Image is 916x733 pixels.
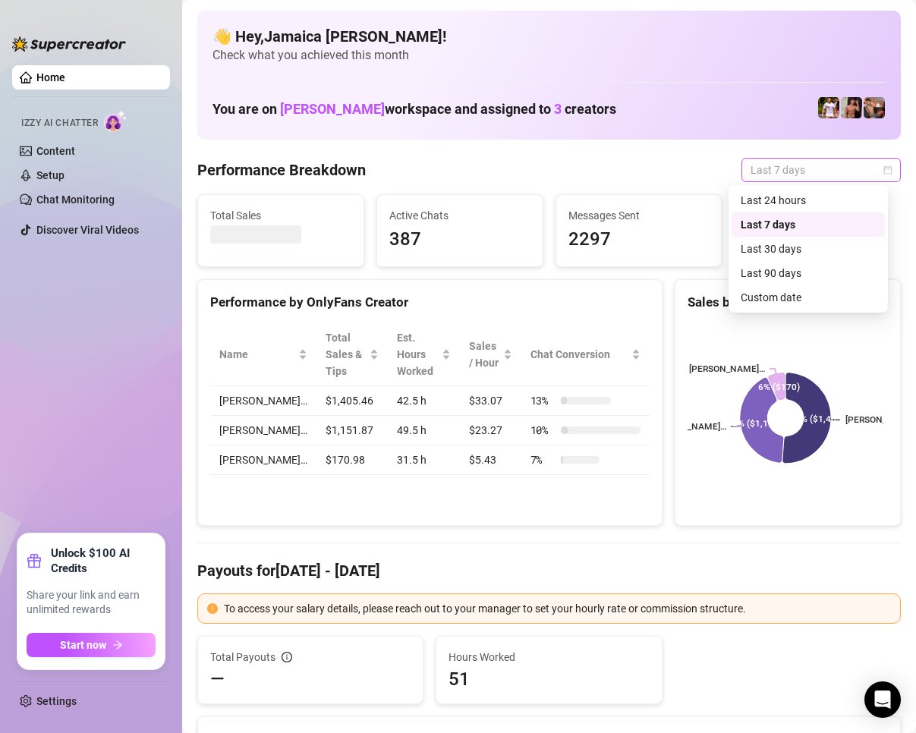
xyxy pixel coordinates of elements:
span: Share your link and earn unlimited rewards [27,588,156,618]
span: 2297 [568,225,710,254]
div: Last 90 days [741,265,876,282]
h4: 👋 Hey, Jamaica [PERSON_NAME] ! [212,26,886,47]
a: Settings [36,695,77,707]
td: [PERSON_NAME]… [210,416,316,445]
text: [PERSON_NAME]… [650,422,726,433]
div: Last 90 days [732,261,885,285]
div: Performance by OnlyFans Creator [210,292,650,313]
span: Total Sales & Tips [326,329,367,379]
td: 31.5 h [388,445,460,475]
div: Last 30 days [741,241,876,257]
span: Active Chats [389,207,530,224]
img: logo-BBDzfeDw.svg [12,36,126,52]
img: AI Chatter [104,110,127,132]
span: 3 [554,101,562,117]
div: Last 24 hours [732,188,885,212]
span: Izzy AI Chatter [21,116,98,131]
span: Total Payouts [210,649,275,665]
td: $5.43 [460,445,521,475]
img: Hector [818,97,839,118]
td: $1,151.87 [316,416,388,445]
th: Chat Conversion [521,323,650,386]
a: Home [36,71,65,83]
span: Total Sales [210,207,351,224]
div: Sales by OnlyFans Creator [688,292,888,313]
span: Chat Conversion [530,346,628,363]
div: Custom date [732,285,885,310]
span: gift [27,553,42,568]
text: [PERSON_NAME]… [689,363,765,374]
td: [PERSON_NAME]… [210,445,316,475]
div: Est. Hours Worked [397,329,439,379]
span: arrow-right [112,640,123,650]
strong: Unlock $100 AI Credits [51,546,156,576]
div: Last 24 hours [741,192,876,209]
div: Last 30 days [732,237,885,261]
div: Custom date [741,289,876,306]
span: Name [219,346,295,363]
a: Content [36,145,75,157]
img: Zach [841,97,862,118]
button: Start nowarrow-right [27,633,156,657]
div: To access your salary details, please reach out to your manager to set your hourly rate or commis... [224,600,891,617]
span: — [210,667,225,691]
span: Start now [60,639,106,651]
td: $23.27 [460,416,521,445]
img: Osvaldo [864,97,885,118]
td: 49.5 h [388,416,460,445]
a: Discover Viral Videos [36,224,139,236]
span: Check what you achieved this month [212,47,886,64]
h4: Performance Breakdown [197,159,366,181]
th: Total Sales & Tips [316,323,388,386]
a: Setup [36,169,65,181]
span: 51 [449,667,649,691]
a: Chat Monitoring [36,193,115,206]
div: Last 7 days [741,216,876,233]
h1: You are on workspace and assigned to creators [212,101,616,118]
span: 7 % [530,451,555,468]
div: Open Intercom Messenger [864,681,901,718]
span: calendar [883,165,892,175]
h4: Payouts for [DATE] - [DATE] [197,560,901,581]
td: [PERSON_NAME]… [210,386,316,416]
th: Name [210,323,316,386]
span: 10 % [530,422,555,439]
span: Sales / Hour [469,338,499,371]
span: Messages Sent [568,207,710,224]
span: Last 7 days [751,159,892,181]
td: $1,405.46 [316,386,388,416]
span: [PERSON_NAME] [280,101,385,117]
span: Hours Worked [449,649,649,665]
span: info-circle [282,652,292,662]
td: 42.5 h [388,386,460,416]
span: 13 % [530,392,555,409]
td: $33.07 [460,386,521,416]
div: Last 7 days [732,212,885,237]
span: 387 [389,225,530,254]
th: Sales / Hour [460,323,521,386]
td: $170.98 [316,445,388,475]
span: exclamation-circle [207,603,218,614]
